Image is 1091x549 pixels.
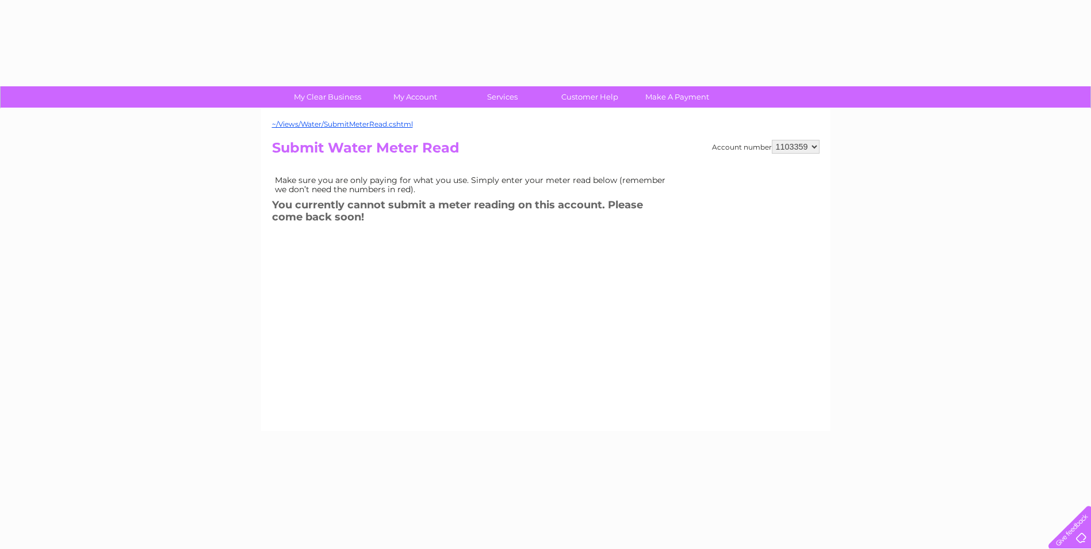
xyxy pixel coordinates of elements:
[280,86,375,108] a: My Clear Business
[272,197,675,228] h3: You currently cannot submit a meter reading on this account. Please come back soon!
[368,86,462,108] a: My Account
[630,86,725,108] a: Make A Payment
[712,140,820,154] div: Account number
[272,140,820,162] h2: Submit Water Meter Read
[272,173,675,197] td: Make sure you are only paying for what you use. Simply enter your meter read below (remember we d...
[455,86,550,108] a: Services
[542,86,637,108] a: Customer Help
[272,120,413,128] a: ~/Views/Water/SubmitMeterRead.cshtml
